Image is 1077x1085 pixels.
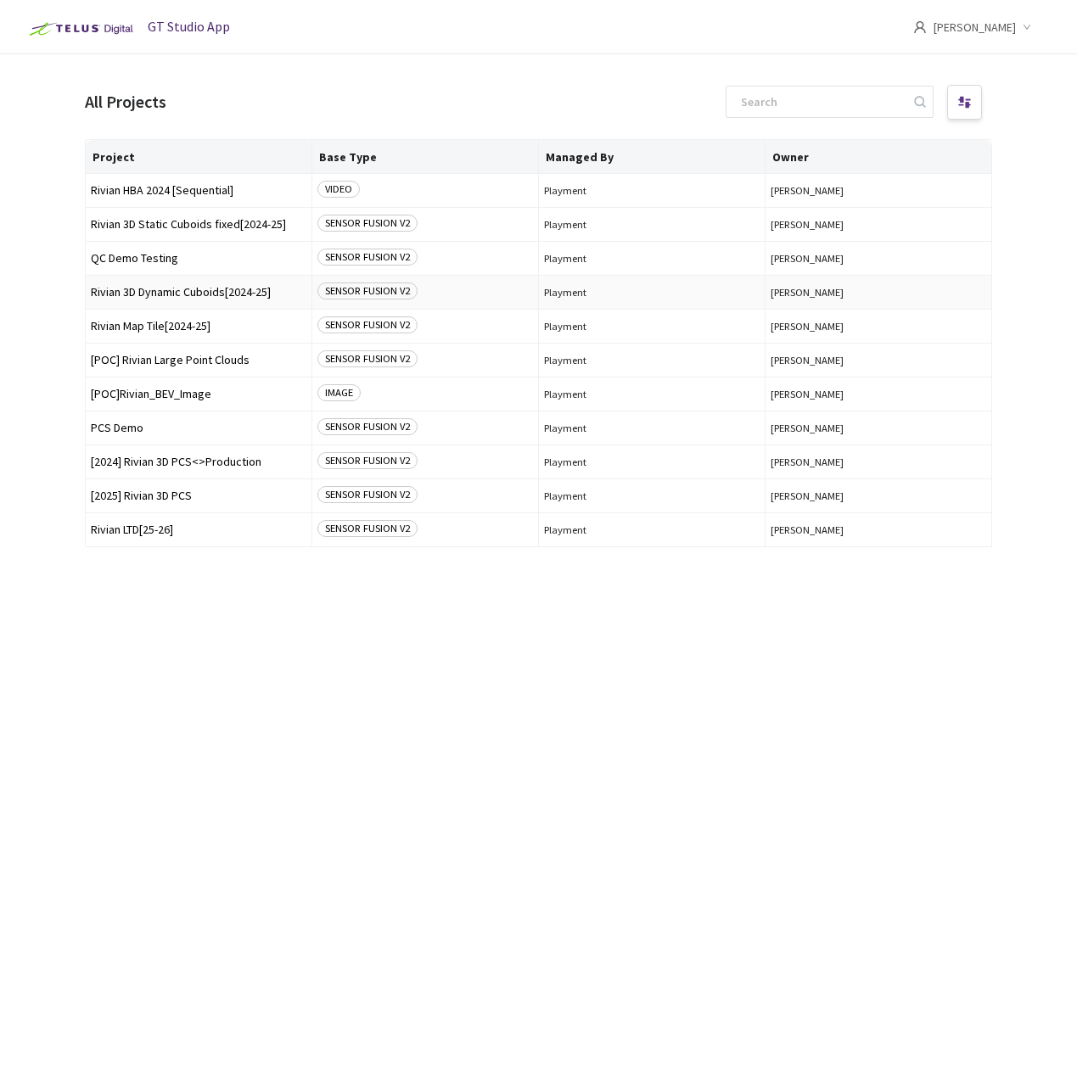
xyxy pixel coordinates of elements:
span: Playment [544,422,760,434]
button: [PERSON_NAME] [771,252,986,265]
span: SENSOR FUSION V2 [317,282,418,299]
span: Rivian LTD[25-26] [91,523,306,536]
span: Playment [544,489,760,502]
span: user [913,20,927,34]
span: Playment [544,388,760,400]
button: [PERSON_NAME] [771,388,986,400]
button: [PERSON_NAME] [771,184,986,197]
th: Base Type [312,140,539,174]
th: Project [86,140,312,174]
button: [PERSON_NAME] [771,422,986,434]
button: [PERSON_NAME] [771,456,986,468]
span: down [1023,23,1031,31]
span: Playment [544,184,760,197]
span: SENSOR FUSION V2 [317,452,418,469]
span: Playment [544,218,760,231]
span: SENSOR FUSION V2 [317,316,418,333]
span: SENSOR FUSION V2 [317,520,418,537]
span: [POC]Rivian_BEV_Image [91,388,306,400]
span: IMAGE [317,384,361,401]
span: SENSOR FUSION V2 [317,418,418,435]
span: PCS Demo [91,422,306,434]
span: [2025] Rivian 3D PCS [91,489,306,502]
span: [POC] Rivian Large Point Clouds [91,354,306,366]
input: Search [731,87,912,117]
button: [PERSON_NAME] [771,489,986,502]
span: Rivian HBA 2024 [Sequential] [91,184,306,197]
div: All Projects [85,90,166,115]
span: SENSOR FUSION V2 [317,486,418,503]
span: Rivian 3D Dynamic Cuboids[2024-25] [91,286,306,299]
span: QC Demo Testing [91,252,306,265]
span: Playment [544,252,760,265]
span: Playment [544,523,760,536]
span: Rivian 3D Static Cuboids fixed[2024-25] [91,218,306,231]
button: [PERSON_NAME] [771,354,986,366]
th: Managed By [539,140,766,174]
span: [2024] Rivian 3D PCS<>Production [91,456,306,468]
span: SENSOR FUSION V2 [317,350,418,367]
span: GT Studio App [148,18,230,35]
button: [PERSON_NAME] [771,286,986,299]
span: SENSOR FUSION V2 [317,249,418,266]
span: Rivian Map Tile[2024-25] [91,320,306,333]
span: VIDEO [317,181,360,198]
span: Playment [544,320,760,333]
span: Playment [544,456,760,468]
img: Telus [20,15,138,42]
button: [PERSON_NAME] [771,523,986,536]
button: [PERSON_NAME] [771,218,986,231]
span: Playment [544,354,760,366]
th: Owner [766,140,992,174]
button: [PERSON_NAME] [771,320,986,333]
span: Playment [544,286,760,299]
span: SENSOR FUSION V2 [317,215,418,232]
